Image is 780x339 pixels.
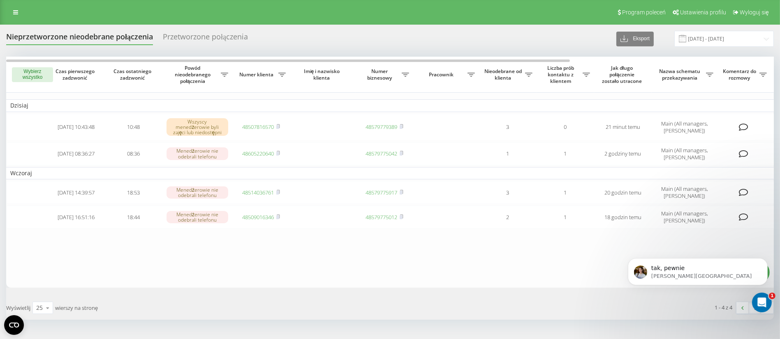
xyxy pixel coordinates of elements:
[366,213,398,221] a: 48579775012
[652,114,718,141] td: Main (All managers, [PERSON_NAME])
[537,142,594,165] td: 1
[740,9,769,16] span: Wyloguj się
[680,9,726,16] span: Ustawienia profilu
[652,206,718,229] td: Main (All managers, [PERSON_NAME])
[167,65,221,84] span: Powód nieodebranego połączenia
[47,114,105,141] td: [DATE] 10:43:48
[652,142,718,165] td: Main (All managers, [PERSON_NAME])
[47,181,105,204] td: [DATE] 14:39:57
[594,181,652,204] td: 20 godzin temu
[297,68,349,81] span: Imię i nazwisko klienta
[594,142,652,165] td: 2 godziny temu
[366,123,398,131] a: 48579779389
[243,150,274,157] a: 48605220640
[243,189,274,196] a: 48514036761
[479,114,537,141] td: 3
[769,293,775,299] span: 1
[594,206,652,229] td: 18 godzin temu
[541,65,583,84] span: Liczba prób kontaktu z klientem
[167,211,228,223] div: Menedżerowie nie odebrali telefonu
[601,65,645,84] span: Jak długo połączenie zostało utracone
[616,32,654,46] button: Eksport
[479,181,537,204] td: 3
[722,68,759,81] span: Komentarz do rozmowy
[243,213,274,221] a: 48509016346
[656,68,706,81] span: Nazwa schematu przekazywania
[167,186,228,199] div: Menedżerowie nie odebrali telefonu
[6,32,153,45] div: Nieprzetworzone nieodebrane połączenia
[652,181,718,204] td: Main (All managers, [PERSON_NAME])
[360,68,402,81] span: Numer biznesowy
[54,68,98,81] span: Czas pierwszego zadzwonić
[622,9,666,16] span: Program poleceń
[167,118,228,136] div: Wszyscy menedżerowie byli zajęci lub niedostępni
[55,304,98,312] span: wierszy na stronę
[163,32,248,45] div: Przetworzone połączenia
[366,150,398,157] a: 48579775042
[12,67,53,82] button: Wybierz wszystko
[243,123,274,131] a: 48507816570
[105,206,162,229] td: 18:44
[537,181,594,204] td: 1
[111,68,156,81] span: Czas ostatniego zadzwonić
[47,206,105,229] td: [DATE] 16:51:16
[4,315,24,335] button: Open CMP widget
[105,142,162,165] td: 08:36
[417,71,468,78] span: Pracownik
[594,114,652,141] td: 21 minut temu
[752,293,772,312] iframe: Intercom live chat
[105,181,162,204] td: 18:53
[537,114,594,141] td: 0
[616,241,780,317] iframe: Intercom notifications wiadomość
[167,147,228,160] div: Menedżerowie nie odebrali telefonu
[6,304,30,312] span: Wyświetlij
[36,304,43,312] div: 25
[105,114,162,141] td: 10:48
[479,206,537,229] td: 2
[366,189,398,196] a: 48579775917
[236,71,278,78] span: Numer klienta
[47,142,105,165] td: [DATE] 08:36:27
[479,142,537,165] td: 1
[537,206,594,229] td: 1
[483,68,525,81] span: Nieodebrane od klienta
